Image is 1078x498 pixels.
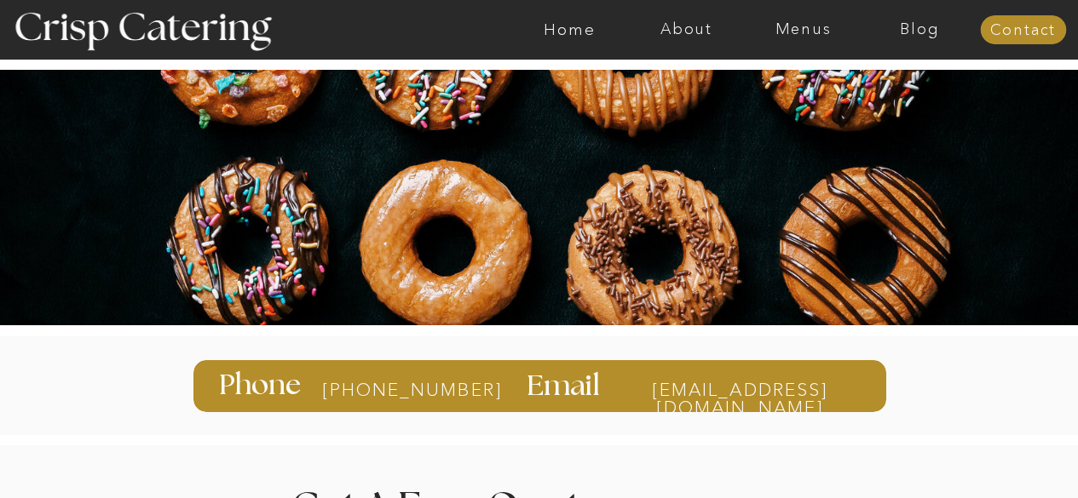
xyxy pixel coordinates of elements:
h3: Email [527,372,605,399]
a: Contact [980,22,1066,39]
a: About [628,21,745,38]
a: [PHONE_NUMBER] [322,381,458,399]
a: Blog [862,21,978,38]
a: [EMAIL_ADDRESS][DOMAIN_NAME] [619,381,862,397]
a: Menus [745,21,862,38]
h3: Phone [219,371,305,400]
a: Home [511,21,628,38]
